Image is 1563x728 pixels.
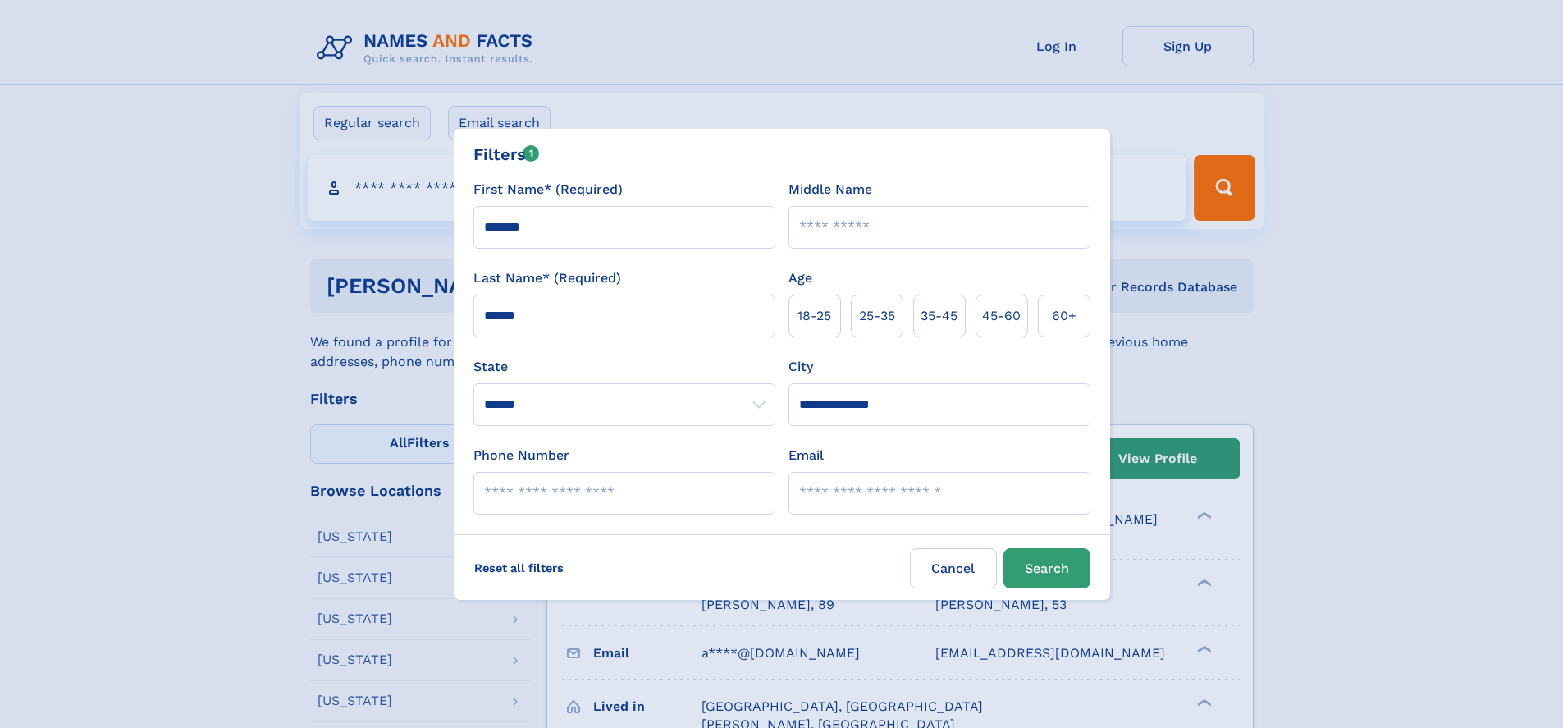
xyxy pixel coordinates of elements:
label: Middle Name [788,180,872,199]
label: Reset all filters [464,548,574,588]
label: Age [788,268,812,288]
label: Email [788,446,824,465]
label: City [788,357,813,377]
span: 25‑35 [859,306,895,326]
span: 35‑45 [921,306,957,326]
span: 45‑60 [982,306,1021,326]
button: Search [1003,548,1090,588]
span: 18‑25 [797,306,831,326]
span: 60+ [1052,306,1076,326]
label: Cancel [910,548,997,588]
label: First Name* (Required) [473,180,623,199]
div: Filters [473,142,540,167]
label: Last Name* (Required) [473,268,621,288]
label: Phone Number [473,446,569,465]
label: State [473,357,775,377]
